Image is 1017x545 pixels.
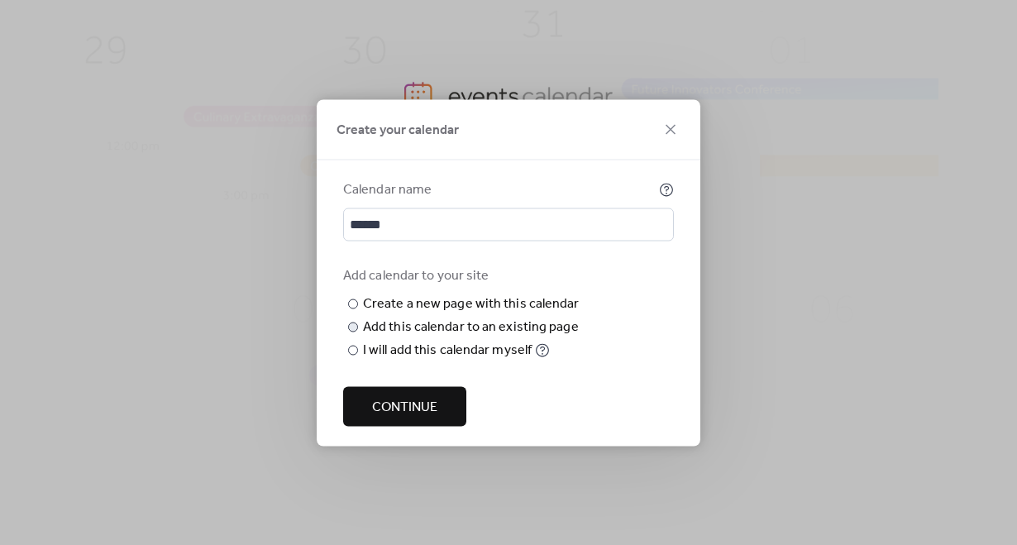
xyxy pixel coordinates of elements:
div: I will add this calendar myself [363,340,532,360]
div: Calendar name [343,179,656,199]
div: Create a new page with this calendar [363,294,580,313]
button: Continue [343,386,466,426]
span: Create your calendar [337,120,459,140]
div: Add calendar to your site [343,265,671,285]
div: Add this calendar to an existing page [363,317,579,337]
span: Continue [372,397,437,417]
